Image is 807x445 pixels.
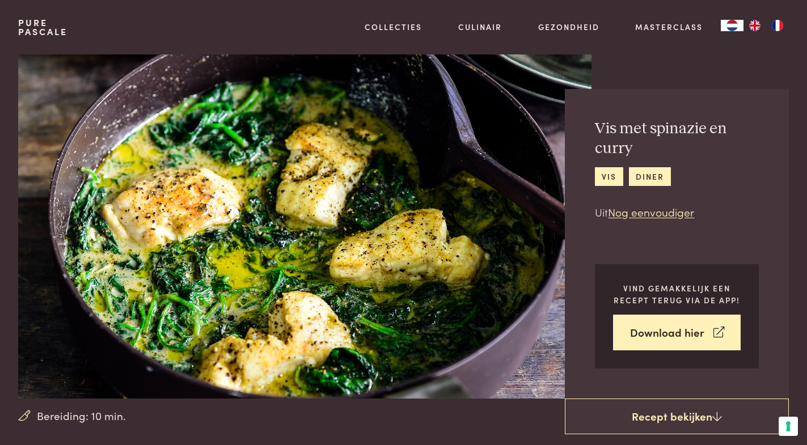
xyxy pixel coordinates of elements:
p: Vind gemakkelijk een recept terug via de app! [613,282,741,306]
a: Collecties [365,21,422,33]
span: Bereiding: 10 min. [37,408,126,424]
a: NL [721,20,743,31]
a: Culinair [458,21,502,33]
h2: Vis met spinazie en curry [595,119,759,158]
a: diner [629,167,670,186]
ul: Language list [743,20,789,31]
p: Uit [595,204,759,221]
a: Download hier [613,315,741,350]
div: Language [721,20,743,31]
a: vis [595,167,623,186]
a: FR [766,20,789,31]
a: Nog eenvoudiger [608,204,694,219]
a: EN [743,20,766,31]
a: Gezondheid [538,21,599,33]
a: Masterclass [635,21,703,33]
a: Recept bekijken [565,399,789,435]
img: Vis met spinazie en curry [18,54,591,399]
button: Uw voorkeuren voor toestemming voor trackingtechnologieën [779,417,798,436]
a: PurePascale [18,18,67,36]
aside: Language selected: Nederlands [721,20,789,31]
